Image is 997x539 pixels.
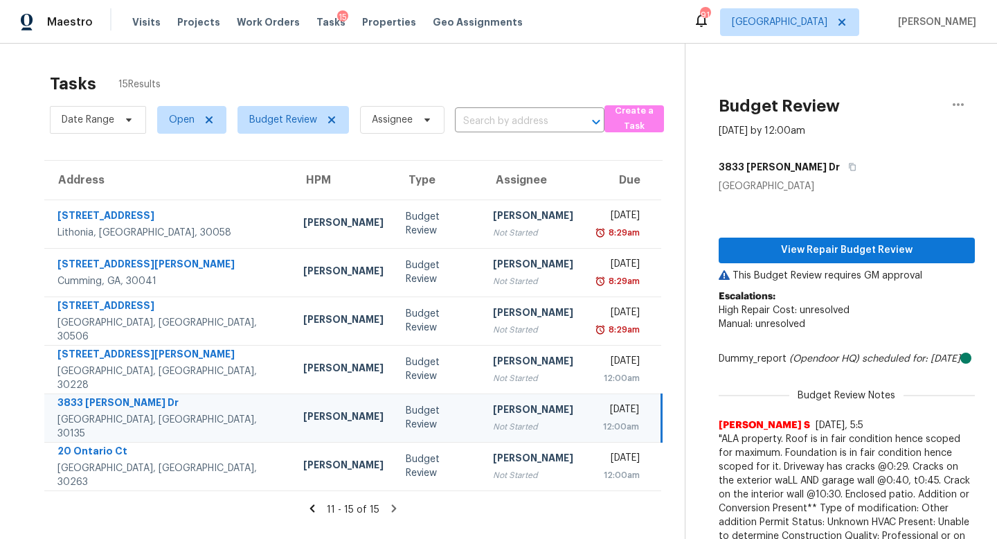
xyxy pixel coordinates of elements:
img: Overdue Alarm Icon [595,226,606,240]
span: Assignee [372,113,413,127]
span: Projects [177,15,220,29]
div: [GEOGRAPHIC_DATA] [719,179,975,193]
div: [PERSON_NAME] [303,409,384,427]
div: 12:00am [595,468,640,482]
div: 8:29am [606,274,640,288]
span: Open [169,113,195,127]
div: [PERSON_NAME] [303,312,384,330]
div: [STREET_ADDRESS] [57,299,281,316]
div: [DATE] [595,306,640,323]
div: Not Started [493,323,573,337]
div: Budget Review [406,258,471,286]
div: [PERSON_NAME] [493,403,573,420]
div: Budget Review [406,307,471,335]
div: [PERSON_NAME] [303,361,384,378]
i: scheduled for: [DATE] [862,354,960,364]
div: 8:29am [606,226,640,240]
div: 15 [337,10,348,24]
span: View Repair Budget Review [730,242,964,259]
div: [STREET_ADDRESS] [57,209,281,226]
span: Budget Review [249,113,317,127]
th: Assignee [482,161,584,200]
span: 15 Results [118,78,161,91]
div: 3833 [PERSON_NAME] Dr [57,396,281,413]
div: Budget Review [406,452,471,480]
div: 20 Ontario Ct [57,444,281,461]
span: 11 - 15 of 15 [327,505,379,515]
h5: 3833 [PERSON_NAME] Dr [719,160,840,174]
span: Properties [362,15,416,29]
input: Search by address [455,111,566,132]
th: Due [584,161,661,200]
span: Date Range [62,113,114,127]
button: Open [586,112,606,132]
div: [PERSON_NAME] [303,458,384,475]
b: Escalations: [719,292,775,301]
div: Cumming, GA, 30041 [57,274,281,288]
div: [PERSON_NAME] [493,306,573,323]
div: [PERSON_NAME] [493,354,573,371]
button: Copy Address [840,154,859,179]
th: HPM [292,161,395,200]
div: [DATE] [595,354,640,371]
th: Type [395,161,482,200]
div: 91 [700,8,710,22]
p: This Budget Review requires GM approval [719,269,975,283]
div: [STREET_ADDRESS][PERSON_NAME] [57,257,281,274]
img: Overdue Alarm Icon [595,274,606,288]
div: Dummy_report [719,352,975,366]
div: Lithonia, [GEOGRAPHIC_DATA], 30058 [57,226,281,240]
div: 12:00am [595,420,639,434]
div: [GEOGRAPHIC_DATA], [GEOGRAPHIC_DATA], 30135 [57,413,281,441]
span: [GEOGRAPHIC_DATA] [732,15,827,29]
div: [STREET_ADDRESS][PERSON_NAME] [57,347,281,364]
span: Create a Task [611,103,657,135]
div: Budget Review [406,210,471,238]
div: Not Started [493,274,573,288]
span: [PERSON_NAME] S [719,418,810,432]
span: Maestro [47,15,93,29]
div: [PERSON_NAME] [303,215,384,233]
span: Tasks [316,17,345,27]
div: [DATE] [595,257,640,274]
span: [DATE], 5:5 [816,421,863,430]
div: [DATE] [595,403,639,420]
i: (Opendoor HQ) [789,354,859,364]
div: Budget Review [406,404,471,432]
button: View Repair Budget Review [719,238,975,263]
h2: Budget Review [719,99,840,113]
div: [GEOGRAPHIC_DATA], [GEOGRAPHIC_DATA], 30506 [57,316,281,344]
div: Budget Review [406,355,471,383]
div: [PERSON_NAME] [493,451,573,468]
div: [DATE] [595,451,640,468]
h2: Tasks [50,77,96,91]
span: Geo Assignments [433,15,523,29]
div: Not Started [493,371,573,385]
div: [DATE] by 12:00am [719,124,805,138]
div: [DATE] [595,209,640,226]
div: [GEOGRAPHIC_DATA], [GEOGRAPHIC_DATA], 30228 [57,364,281,392]
div: Not Started [493,468,573,482]
div: Not Started [493,420,573,434]
div: 8:29am [606,323,640,337]
div: [PERSON_NAME] [493,257,573,274]
div: [GEOGRAPHIC_DATA], [GEOGRAPHIC_DATA], 30263 [57,461,281,489]
span: High Repair Cost: unresolved [719,306,850,315]
span: Work Orders [237,15,300,29]
img: Overdue Alarm Icon [595,323,606,337]
div: 12:00am [595,371,640,385]
div: [PERSON_NAME] [303,264,384,281]
div: Not Started [493,226,573,240]
div: [PERSON_NAME] [493,209,573,226]
span: Visits [132,15,161,29]
button: Create a Task [604,105,664,132]
span: Budget Review Notes [789,389,904,403]
span: [PERSON_NAME] [892,15,976,29]
th: Address [44,161,292,200]
span: Manual: unresolved [719,319,805,329]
